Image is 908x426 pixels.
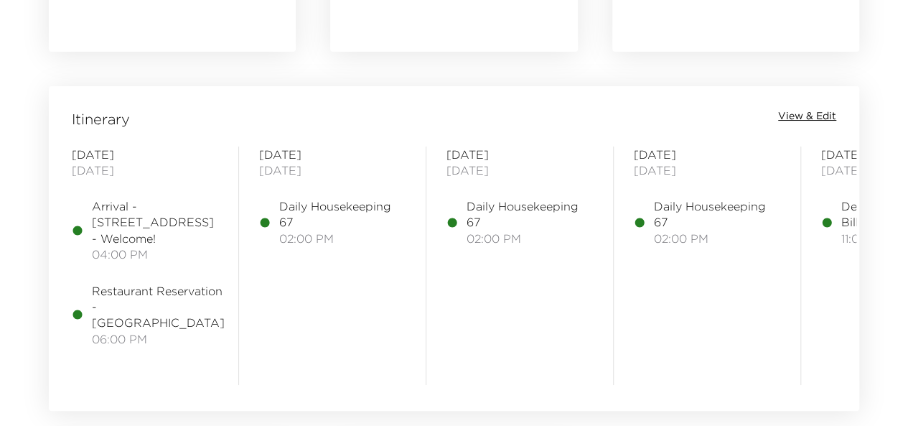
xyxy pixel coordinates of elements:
span: [DATE] [634,147,780,162]
span: Restaurant Reservation - [GEOGRAPHIC_DATA] [92,283,225,331]
span: Itinerary [72,109,130,129]
span: [DATE] [446,162,593,178]
button: View & Edit [778,109,836,124]
span: Daily Housekeeping 67 [467,198,593,231]
span: 02:00 PM [654,231,780,246]
span: Arrival - [STREET_ADDRESS] - Welcome! [92,198,218,246]
span: [DATE] [446,147,593,162]
span: 04:00 PM [92,246,218,262]
span: 02:00 PM [279,231,406,246]
span: [DATE] [259,147,406,162]
span: 02:00 PM [467,231,593,246]
span: [DATE] [72,147,218,162]
span: [DATE] [259,162,406,178]
span: Daily Housekeeping 67 [654,198,780,231]
span: Daily Housekeeping 67 [279,198,406,231]
span: [DATE] [634,162,780,178]
span: [DATE] [72,162,218,178]
span: 06:00 PM [92,331,225,347]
